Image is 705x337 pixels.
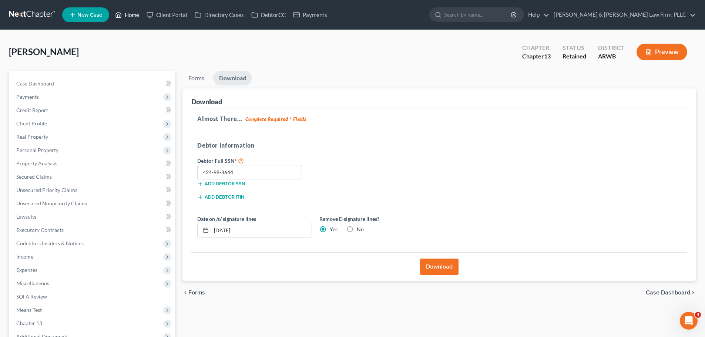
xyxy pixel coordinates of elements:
span: Expenses [16,267,37,273]
div: ARWB [598,52,625,61]
input: MM/DD/YYYY [211,223,312,237]
span: SOFA Review [16,293,47,300]
span: Property Analysis [16,160,57,166]
label: Debtor Full SSN [194,156,316,165]
span: Secured Claims [16,173,52,180]
span: Income [16,253,33,260]
span: Miscellaneous [16,280,49,286]
a: SOFA Review [10,290,175,303]
strong: Complete Required * Fields [245,116,306,122]
span: Credit Report [16,107,48,113]
span: Personal Property [16,147,58,153]
span: [PERSON_NAME] [9,46,79,57]
span: Unsecured Priority Claims [16,187,77,193]
button: Download [420,259,459,275]
span: Codebtors Insiders & Notices [16,240,84,246]
h5: Debtor Information [197,141,434,150]
div: District [598,44,625,52]
span: Chapter 13 [16,320,42,326]
button: Add debtor ITIN [197,194,244,200]
span: Client Profile [16,120,47,127]
span: Lawsuits [16,213,36,220]
a: Help [524,8,549,21]
a: DebtorCC [248,8,289,21]
input: Search by name... [444,8,512,21]
div: Retained [563,52,586,61]
a: Secured Claims [10,170,175,183]
span: Payments [16,94,39,100]
a: Forms [182,71,210,85]
span: 13 [544,53,551,60]
button: Add debtor SSN [197,181,245,187]
label: Yes [330,226,338,233]
span: Forms [188,290,205,296]
a: Client Portal [143,8,191,21]
label: No [357,226,364,233]
i: chevron_left [182,290,188,296]
input: XXX-XX-XXXX [197,165,302,180]
a: [PERSON_NAME] & [PERSON_NAME] Law Firm, PLLC [550,8,696,21]
button: chevron_left Forms [182,290,215,296]
div: Chapter [522,44,551,52]
a: Unsecured Priority Claims [10,183,175,197]
a: Download [213,71,252,85]
a: Directory Cases [191,8,248,21]
a: Executory Contracts [10,223,175,237]
div: Chapter [522,52,551,61]
h5: Almost There... [197,114,681,123]
span: Case Dashboard [16,80,54,87]
div: Download [191,97,222,106]
a: Credit Report [10,104,175,117]
a: Home [111,8,143,21]
button: Preview [637,44,687,60]
a: Case Dashboard chevron_right [646,290,696,296]
a: Unsecured Nonpriority Claims [10,197,175,210]
span: 4 [695,312,701,318]
a: Case Dashboard [10,77,175,90]
div: Status [563,44,586,52]
a: Property Analysis [10,157,175,170]
label: Date on /s/ signature lines [197,215,256,223]
span: Executory Contracts [16,227,64,233]
span: New Case [77,12,102,18]
span: Case Dashboard [646,290,690,296]
iframe: Intercom live chat [680,312,698,330]
span: Unsecured Nonpriority Claims [16,200,87,206]
i: chevron_right [690,290,696,296]
span: Real Property [16,134,48,140]
label: Remove E-signature lines? [319,215,434,223]
a: Payments [289,8,331,21]
span: Means Test [16,307,42,313]
a: Lawsuits [10,210,175,223]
